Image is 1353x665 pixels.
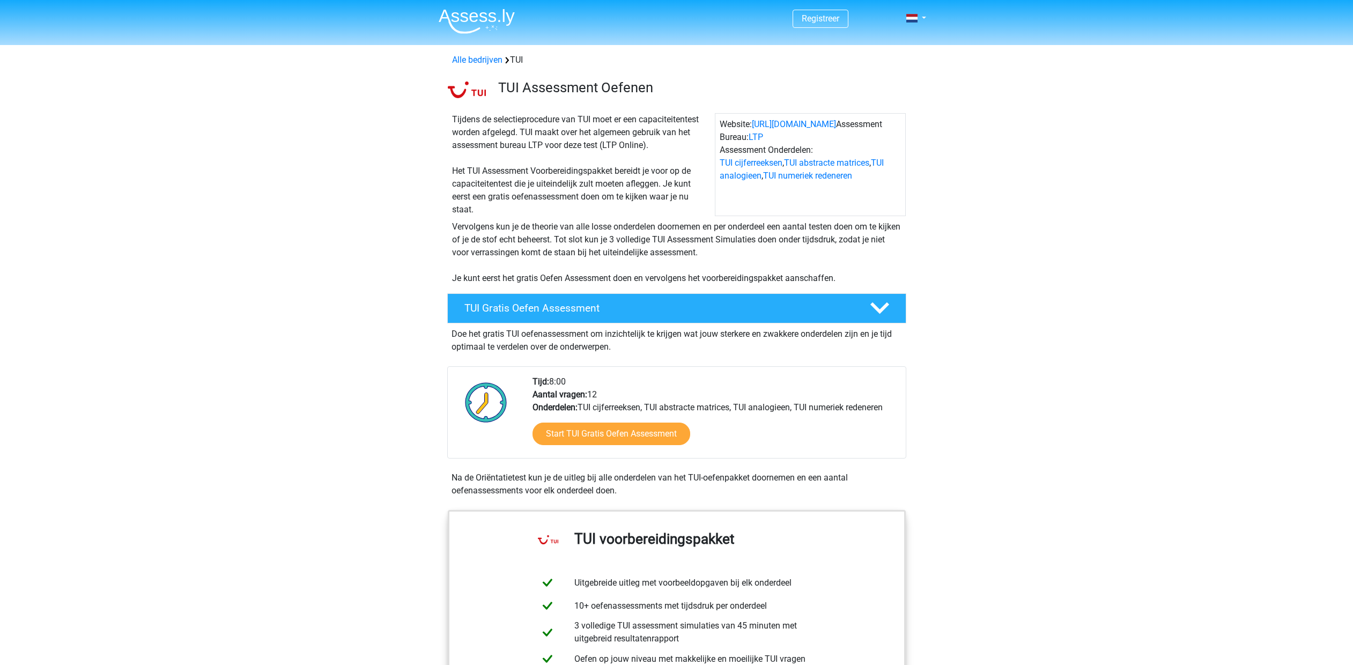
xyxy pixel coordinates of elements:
a: Registreer [802,13,839,24]
a: TUI abstracte matrices [784,158,869,168]
img: Assessly [439,9,515,34]
a: TUI numeriek redeneren [763,171,852,181]
div: Website: Assessment Bureau: Assessment Onderdelen: , , , [715,113,906,216]
div: Doe het gratis TUI oefenassessment om inzichtelijk te krijgen wat jouw sterkere en zwakkere onder... [447,323,906,353]
a: Start TUI Gratis Oefen Assessment [533,423,690,445]
div: 8:00 12 TUI cijferreeksen, TUI abstracte matrices, TUI analogieen, TUI numeriek redeneren [524,375,905,458]
b: Tijd: [533,376,549,387]
img: Klok [459,375,513,429]
a: TUI Gratis Oefen Assessment [443,293,911,323]
div: Vervolgens kun je de theorie van alle losse onderdelen doornemen en per onderdeel een aantal test... [448,220,906,285]
h3: TUI Assessment Oefenen [498,79,898,96]
div: TUI [448,54,906,66]
div: Tijdens de selectieprocedure van TUI moet er een capaciteitentest worden afgelegd. TUI maakt over... [448,113,715,216]
a: Alle bedrijven [452,55,502,65]
a: LTP [749,132,763,142]
a: TUI analogieen [720,158,884,181]
a: TUI cijferreeksen [720,158,782,168]
b: Aantal vragen: [533,389,587,400]
b: Onderdelen: [533,402,578,412]
h4: TUI Gratis Oefen Assessment [464,302,853,314]
a: [URL][DOMAIN_NAME] [752,119,836,129]
div: Na de Oriëntatietest kun je de uitleg bij alle onderdelen van het TUI-oefenpakket doornemen en ee... [447,471,906,497]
